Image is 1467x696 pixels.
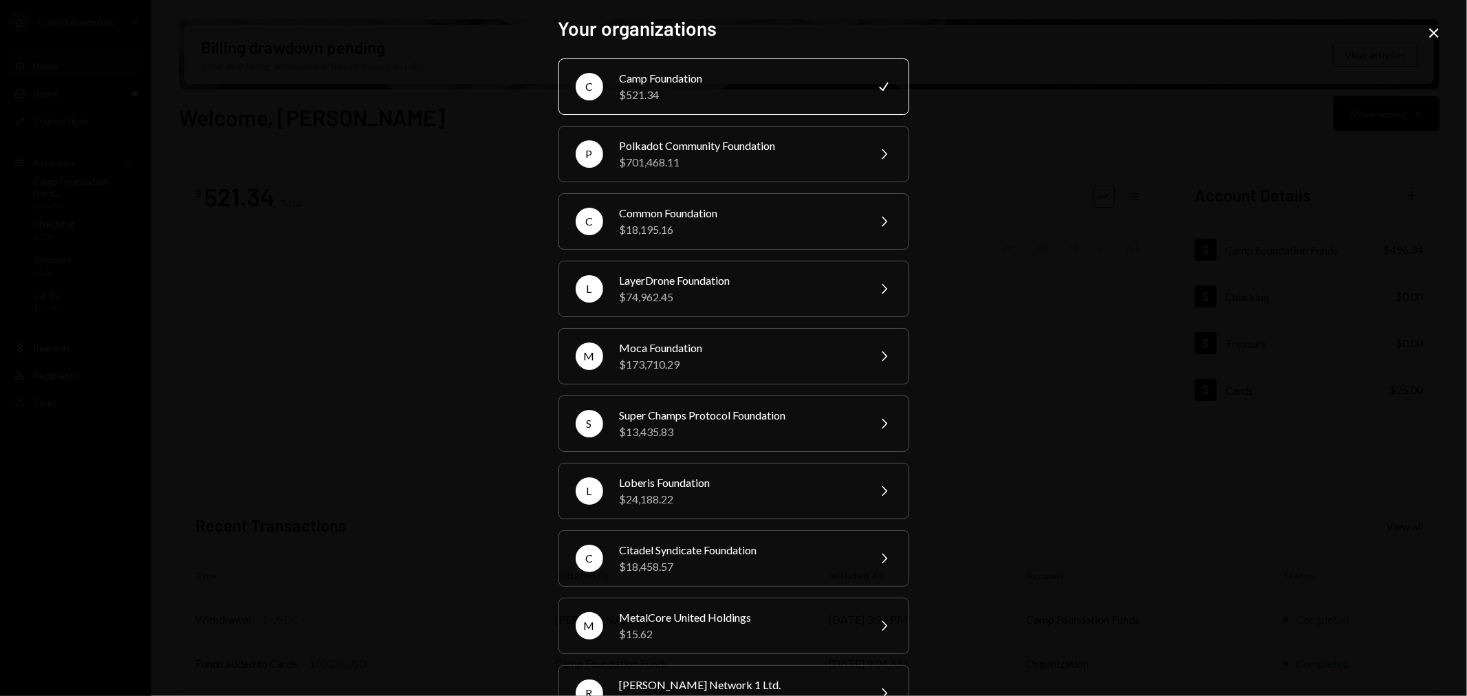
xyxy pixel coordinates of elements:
[620,677,859,693] div: [PERSON_NAME] Network 1 Ltd.
[558,395,909,452] button: SSuper Champs Protocol Foundation$13,435.83
[620,424,859,440] div: $13,435.83
[576,140,603,168] div: P
[558,193,909,250] button: CCommon Foundation$18,195.16
[620,356,859,373] div: $173,710.29
[576,612,603,640] div: M
[620,87,859,103] div: $521.34
[576,545,603,572] div: C
[620,205,859,221] div: Common Foundation
[558,15,909,42] h2: Your organizations
[576,342,603,370] div: M
[558,598,909,654] button: MMetalCore United Holdings$15.62
[620,558,859,575] div: $18,458.57
[558,530,909,587] button: CCitadel Syndicate Foundation$18,458.57
[620,340,859,356] div: Moca Foundation
[558,261,909,317] button: LLayerDrone Foundation$74,962.45
[620,154,859,171] div: $701,468.11
[576,477,603,505] div: L
[620,407,859,424] div: Super Champs Protocol Foundation
[620,272,859,289] div: LayerDrone Foundation
[576,275,603,303] div: L
[620,221,859,238] div: $18,195.16
[620,475,859,491] div: Loberis Foundation
[576,73,603,100] div: C
[558,328,909,384] button: MMoca Foundation$173,710.29
[576,208,603,235] div: C
[558,463,909,519] button: LLoberis Foundation$24,188.22
[620,70,859,87] div: Camp Foundation
[620,138,859,154] div: Polkadot Community Foundation
[620,626,859,642] div: $15.62
[558,126,909,182] button: PPolkadot Community Foundation$701,468.11
[576,410,603,437] div: S
[558,58,909,115] button: CCamp Foundation$521.34
[620,289,859,305] div: $74,962.45
[620,491,859,508] div: $24,188.22
[620,609,859,626] div: MetalCore United Holdings
[620,542,859,558] div: Citadel Syndicate Foundation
